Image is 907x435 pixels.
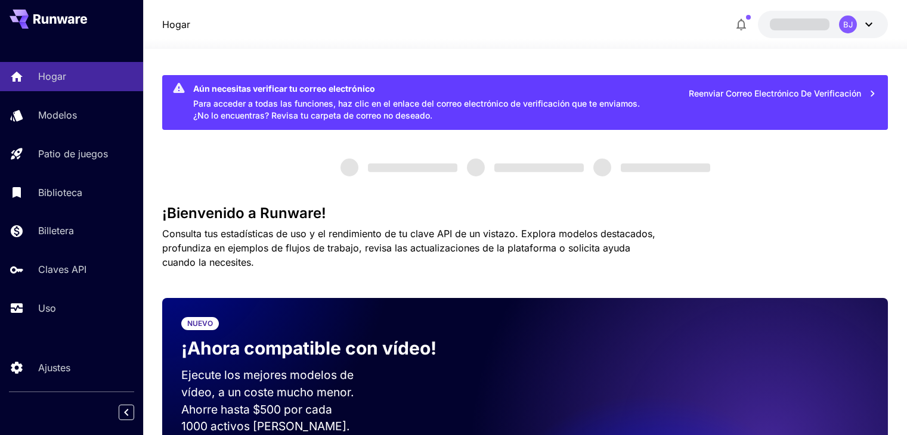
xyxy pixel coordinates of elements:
[38,70,66,82] font: Hogar
[187,319,213,328] font: NUEVO
[38,109,77,121] font: Modelos
[682,81,883,105] button: Reenviar correo electrónico de verificación
[162,17,190,32] nav: migaja de pan
[181,337,437,359] font: ¡Ahora compatible con vídeo!
[38,302,56,314] font: Uso
[162,228,655,268] font: Consulta tus estadísticas de uso y el rendimiento de tu clave API de un vistazo. Explora modelos ...
[162,204,326,222] font: ¡Bienvenido a Runware!
[119,405,134,420] button: Contraer la barra lateral
[162,18,190,30] font: Hogar
[38,263,86,275] font: Claves API
[38,225,74,237] font: Billetera
[128,402,143,423] div: Contraer la barra lateral
[193,83,375,94] font: Aún necesitas verificar tu correo electrónico
[38,362,70,374] font: Ajustes
[38,187,82,198] font: Biblioteca
[758,11,888,38] button: BJ
[38,148,108,160] font: Patio de juegos
[181,402,350,434] font: Ahorre hasta $500 por cada 1000 activos [PERSON_NAME].
[689,88,861,98] font: Reenviar correo electrónico de verificación
[181,368,354,399] font: Ejecute los mejores modelos de vídeo, a un coste mucho menor.
[193,98,640,120] font: Para acceder a todas las funciones, haz clic en el enlace del correo electrónico de verificación ...
[162,17,190,32] a: Hogar
[843,20,853,29] font: BJ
